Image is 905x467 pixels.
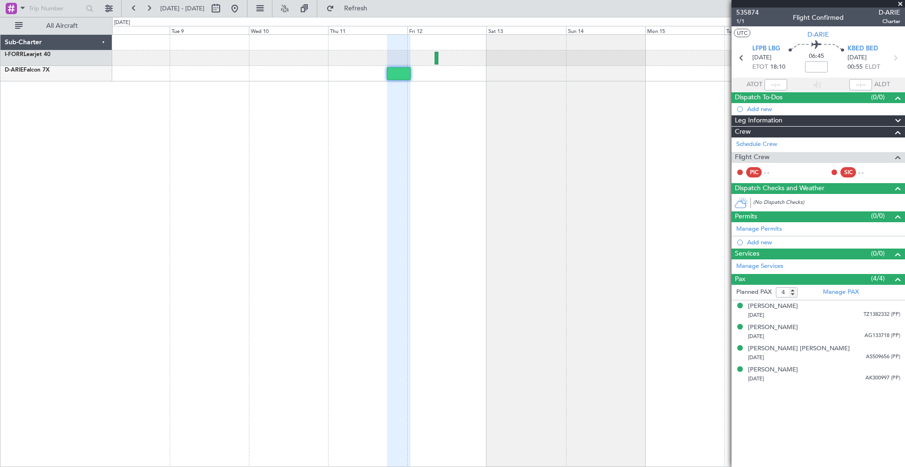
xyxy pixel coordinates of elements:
span: (0/0) [871,211,885,221]
span: AG133718 (PP) [864,332,900,340]
div: Fri 12 [407,26,486,34]
span: 1/1 [736,17,759,25]
span: 06:45 [809,52,824,61]
span: [DATE] [748,333,764,340]
div: Mon 15 [645,26,724,34]
div: Mon 8 [90,26,170,34]
div: Thu 11 [328,26,407,34]
a: D-ARIEFalcon 7X [5,67,49,73]
label: Planned PAX [736,288,772,297]
span: ATOT [747,80,762,89]
span: AK300997 (PP) [865,374,900,382]
div: Tue 16 [724,26,804,34]
span: Crew [735,127,751,137]
div: Flight Confirmed [793,13,844,23]
span: Charter [879,17,900,25]
div: SIC [840,167,856,177]
span: All Aircraft [25,23,99,29]
span: Dispatch To-Dos [735,92,782,103]
span: Services [735,249,759,259]
div: - - [858,168,880,177]
span: ETOT [752,63,768,72]
span: D-ARIE [807,30,829,40]
span: [DATE] [748,375,764,382]
a: Manage Permits [736,225,782,234]
a: Schedule Crew [736,140,777,149]
div: [PERSON_NAME] [748,323,798,332]
input: --:-- [765,79,787,90]
span: Dispatch Checks and Weather [735,183,824,194]
span: 18:10 [770,63,785,72]
button: All Aircraft [10,18,102,33]
a: Manage PAX [823,288,859,297]
span: I-FORR [5,52,24,57]
span: (4/4) [871,274,885,283]
span: 535874 [736,8,759,17]
span: LFPB LBG [752,44,780,54]
button: UTC [734,29,750,37]
span: ELDT [865,63,880,72]
span: Refresh [336,5,376,12]
span: D-ARIE [5,67,24,73]
div: [DATE] [114,19,130,27]
a: Manage Services [736,262,783,271]
span: KBED BED [847,44,878,54]
span: [DATE] [847,53,867,63]
span: AS509656 (PP) [866,353,900,361]
div: [PERSON_NAME] [748,365,798,375]
span: 00:55 [847,63,863,72]
span: [DATE] - [DATE] [160,4,205,13]
div: Sun 14 [566,26,645,34]
button: Refresh [322,1,378,16]
span: (0/0) [871,249,885,258]
a: I-FORRLearjet 40 [5,52,50,57]
div: Tue 9 [170,26,249,34]
span: TZ1382332 (PP) [864,311,900,319]
div: Add new [747,238,900,246]
div: Add new [747,105,900,113]
span: ALDT [874,80,890,89]
div: Sat 13 [486,26,566,34]
span: D-ARIE [879,8,900,17]
span: [DATE] [748,354,764,361]
span: Leg Information [735,115,782,126]
span: [DATE] [752,53,772,63]
span: Permits [735,211,757,222]
div: [PERSON_NAME] [748,302,798,311]
div: (No Dispatch Checks) [753,199,905,209]
span: Pax [735,274,745,285]
div: PIC [746,167,762,177]
div: Wed 10 [249,26,328,34]
span: (0/0) [871,92,885,102]
span: [DATE] [748,312,764,319]
div: - - [764,168,785,177]
input: Trip Number [29,1,83,16]
span: Flight Crew [735,152,770,163]
div: [PERSON_NAME] [PERSON_NAME] [748,344,850,354]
